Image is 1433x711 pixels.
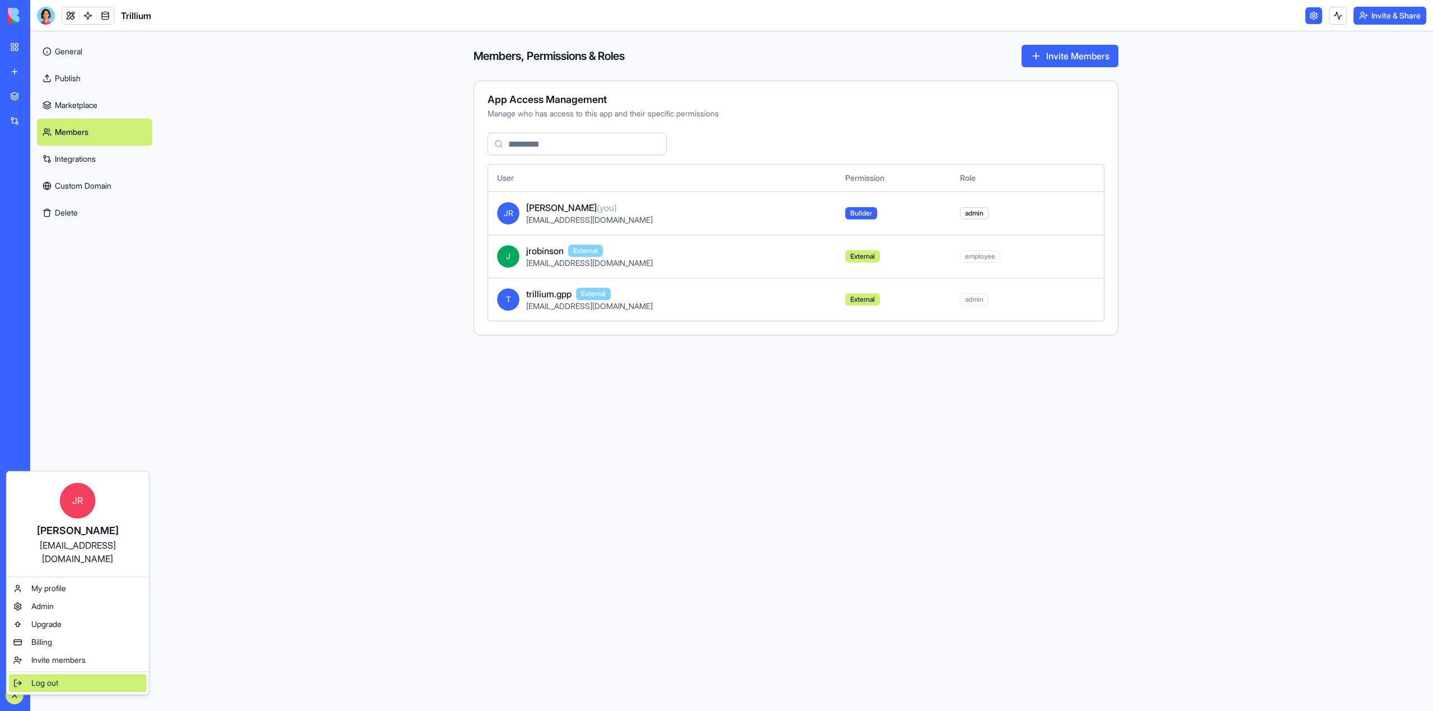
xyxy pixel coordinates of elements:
div: [EMAIL_ADDRESS][DOMAIN_NAME] [18,539,138,565]
span: My profile [31,583,66,594]
span: Admin [31,601,54,612]
a: Admin [9,597,147,615]
span: Billing [31,637,52,648]
span: Log out [31,677,58,689]
a: My profile [9,579,147,597]
div: [PERSON_NAME] [18,523,138,539]
span: JR [60,483,96,518]
a: Upgrade [9,615,147,633]
a: JR[PERSON_NAME][EMAIL_ADDRESS][DOMAIN_NAME] [9,474,147,574]
span: Upgrade [31,619,62,630]
a: Invite members [9,651,147,669]
a: Billing [9,633,147,651]
span: Invite members [31,654,86,666]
